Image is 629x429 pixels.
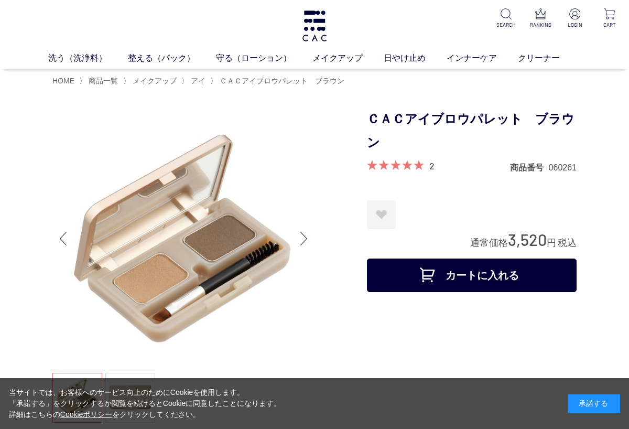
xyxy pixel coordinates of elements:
[181,76,208,86] li: 〉
[294,218,314,260] div: Next slide
[52,218,73,260] div: Previous slide
[89,77,118,85] span: 商品一覧
[447,52,518,65] a: インナーケア
[133,77,177,85] span: メイクアップ
[495,21,517,29] p: SEARCH
[495,8,517,29] a: SEARCH
[547,238,556,248] span: 円
[52,77,74,85] a: HOME
[367,259,577,292] button: カートに入れる
[60,410,113,419] a: Cookieポリシー
[367,200,396,229] a: お気に入りに登録する
[301,10,328,41] img: logo
[216,52,312,65] a: 守る（ローション）
[529,8,551,29] a: RANKING
[384,52,447,65] a: 日やけ止め
[529,21,551,29] p: RANKING
[518,52,581,65] a: クリーナー
[189,77,205,85] a: アイ
[599,21,621,29] p: CART
[558,238,577,248] span: 税込
[52,108,314,370] img: ＣＡＣアイブロウパレット ブラウン ブラウン
[218,77,344,85] a: ＣＡＣアイブロウパレット ブラウン
[429,160,435,171] a: 2
[48,52,128,65] a: 洗う（洗浄料）
[510,162,549,173] dt: 商品番号
[367,108,577,155] h1: ＣＡＣアイブロウパレット ブラウン
[564,8,586,29] a: LOGIN
[568,394,620,413] div: 承諾する
[220,77,344,85] span: ＣＡＣアイブロウパレット ブラウン
[191,77,205,85] span: アイ
[599,8,621,29] a: CART
[508,230,547,249] span: 3,520
[123,76,179,86] li: 〉
[549,162,577,173] dd: 060261
[470,238,508,248] span: 通常価格
[79,76,121,86] li: 〉
[312,52,384,65] a: メイクアップ
[9,387,281,420] div: 当サイトでは、お客様へのサービス向上のためにCookieを使用します。 「承諾する」をクリックするか閲覧を続けるとCookieに同意したことになります。 詳細はこちらの をクリックしてください。
[131,77,177,85] a: メイクアップ
[86,77,118,85] a: 商品一覧
[564,21,586,29] p: LOGIN
[128,52,216,65] a: 整える（パック）
[210,76,347,86] li: 〉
